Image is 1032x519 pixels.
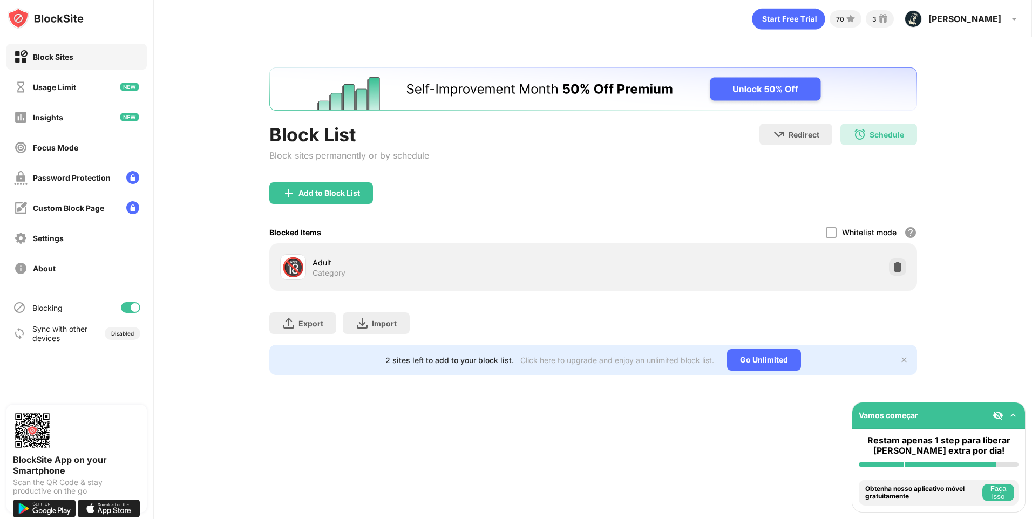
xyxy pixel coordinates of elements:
[13,478,140,495] div: Scan the QR Code & stay productive on the go
[372,319,397,328] div: Import
[928,13,1001,24] div: [PERSON_NAME]
[844,12,857,25] img: points-small.svg
[870,130,904,139] div: Schedule
[1008,410,1019,421] img: omni-setup-toggle.svg
[859,435,1019,456] div: Restam apenas 1 step para liberar [PERSON_NAME] extra por dia!
[298,319,323,328] div: Export
[993,410,1003,421] img: eye-not-visible.svg
[33,143,78,152] div: Focus Mode
[111,330,134,337] div: Disabled
[78,500,140,517] img: download-on-the-app-store.svg
[900,356,908,364] img: x-button.svg
[727,349,801,371] div: Go Unlimited
[872,15,877,23] div: 3
[865,485,980,501] div: Obtenha nosso aplicativo móvel gratuitamente
[269,67,917,111] iframe: Banner
[33,173,111,182] div: Password Protection
[8,8,84,29] img: logo-blocksite.svg
[14,201,28,215] img: customize-block-page-off.svg
[13,500,76,517] img: get-it-on-google-play.svg
[14,231,28,245] img: settings-off.svg
[14,50,28,64] img: block-on.svg
[33,264,56,273] div: About
[859,411,918,420] div: Vamos começar
[298,189,360,197] div: Add to Block List
[33,234,64,243] div: Settings
[32,324,88,343] div: Sync with other devices
[282,256,304,278] div: 🔞
[14,141,28,154] img: focus-off.svg
[836,15,844,23] div: 70
[32,303,63,312] div: Blocking
[269,228,321,237] div: Blocked Items
[13,411,52,450] img: options-page-qr-code.png
[313,268,345,278] div: Category
[120,83,139,91] img: new-icon.svg
[13,301,26,314] img: blocking-icon.svg
[13,327,26,340] img: sync-icon.svg
[126,171,139,184] img: lock-menu.svg
[33,113,63,122] div: Insights
[752,8,825,30] div: animation
[520,356,714,365] div: Click here to upgrade and enjoy an unlimited block list.
[789,130,819,139] div: Redirect
[120,113,139,121] img: new-icon.svg
[982,484,1014,501] button: Faça isso
[385,356,514,365] div: 2 sites left to add to your block list.
[905,10,922,28] img: ACg8ocJPtc7in0Yzr33_Fp6J-wZM4IMt7hqO9q8oZVQnsQvJVQ_8f1Mc8g=s96-c
[33,203,104,213] div: Custom Block Page
[842,228,897,237] div: Whitelist mode
[13,454,140,476] div: BlockSite App on your Smartphone
[14,111,28,124] img: insights-off.svg
[269,150,429,161] div: Block sites permanently or by schedule
[14,171,28,185] img: password-protection-off.svg
[126,201,139,214] img: lock-menu.svg
[33,52,73,62] div: Block Sites
[14,80,28,94] img: time-usage-off.svg
[877,12,890,25] img: reward-small.svg
[269,124,429,146] div: Block List
[14,262,28,275] img: about-off.svg
[33,83,76,92] div: Usage Limit
[313,257,593,268] div: Adult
